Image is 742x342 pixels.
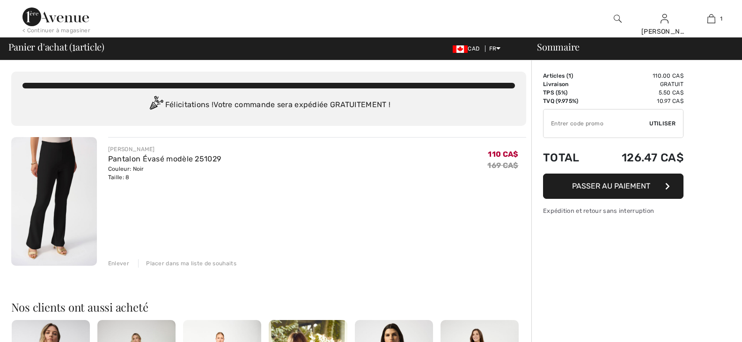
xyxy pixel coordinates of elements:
[108,165,221,182] div: Couleur: Noir Taille: 8
[22,96,515,115] div: Félicitations ! Votre commande sera expédiée GRATUITEMENT !
[108,259,129,268] div: Enlever
[688,13,734,24] a: 1
[22,26,90,35] div: < Continuer à magasiner
[595,88,683,97] td: 5.50 CA$
[22,7,89,26] img: 1ère Avenue
[543,206,683,215] div: Expédition et retour sans interruption
[72,40,75,52] span: 1
[487,161,518,170] s: 169 CA$
[543,174,683,199] button: Passer au paiement
[720,15,722,23] span: 1
[489,45,501,52] span: FR
[641,27,687,36] div: [PERSON_NAME]
[453,45,483,52] span: CAD
[595,142,683,174] td: 126.47 CA$
[544,109,649,138] input: Code promo
[614,13,622,24] img: recherche
[108,145,221,153] div: [PERSON_NAME]
[488,150,518,159] span: 110 CA$
[108,154,221,163] a: Pantalon Évasé modèle 251029
[595,80,683,88] td: Gratuit
[8,42,105,51] span: Panier d'achat ( article)
[147,96,165,115] img: Congratulation2.svg
[661,14,669,23] a: Se connecter
[11,137,97,266] img: Pantalon Évasé modèle 251029
[543,97,595,105] td: TVQ (9.975%)
[453,45,468,53] img: Canadian Dollar
[543,72,595,80] td: Articles ( )
[138,259,236,268] div: Placer dans ma liste de souhaits
[572,182,650,190] span: Passer au paiement
[543,88,595,97] td: TPS (5%)
[543,80,595,88] td: Livraison
[595,72,683,80] td: 110.00 CA$
[595,97,683,105] td: 10.97 CA$
[568,73,571,79] span: 1
[543,142,595,174] td: Total
[707,13,715,24] img: Mon panier
[649,119,676,128] span: Utiliser
[526,42,736,51] div: Sommaire
[661,13,669,24] img: Mes infos
[11,301,526,313] h2: Nos clients ont aussi acheté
